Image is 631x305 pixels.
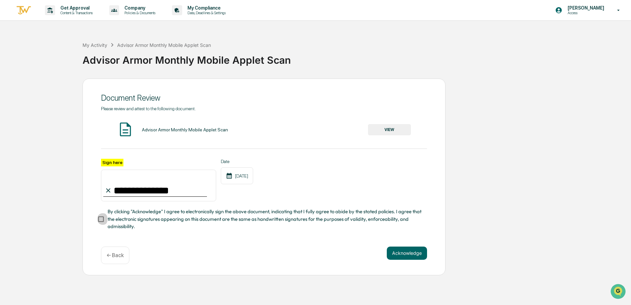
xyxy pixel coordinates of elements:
[45,81,84,92] a: 🗄️Attestations
[66,112,80,117] span: Pylon
[221,167,253,184] div: [DATE]
[7,84,12,89] div: 🖐️
[107,252,124,258] p: ← Back
[182,11,229,15] p: Data, Deadlines & Settings
[387,247,427,260] button: Acknowledge
[55,5,96,11] p: Get Approval
[13,83,43,90] span: Preclearance
[108,208,422,230] span: By clicking "Acknowledge" I agree to electronically sign the above document, indicating that I fu...
[22,57,83,62] div: We're available if you need us!
[119,11,159,15] p: Policies & Documents
[16,5,32,16] img: logo
[4,81,45,92] a: 🖐️Preclearance
[101,93,427,103] div: Document Review
[221,159,253,164] label: Date
[101,106,196,111] span: Please review and attest to the following document.
[54,83,82,90] span: Attestations
[83,49,628,66] div: Advisor Armor Monthly Mobile Applet Scan
[13,96,42,102] span: Data Lookup
[368,124,411,135] button: VIEW
[48,84,53,89] div: 🗄️
[610,283,628,301] iframe: Open customer support
[55,11,96,15] p: Content & Transactions
[22,51,108,57] div: Start new chat
[112,52,120,60] button: Start new chat
[7,51,18,62] img: 1746055101610-c473b297-6a78-478c-a979-82029cc54cd1
[182,5,229,11] p: My Compliance
[7,14,120,24] p: How can we help?
[119,5,159,11] p: Company
[4,93,44,105] a: 🔎Data Lookup
[117,42,211,48] div: Advisor Armor Monthly Mobile Applet Scan
[101,159,123,166] label: Sign here
[83,42,107,48] div: My Activity
[562,5,608,11] p: [PERSON_NAME]
[142,127,228,132] div: Advisor Armor Monthly Mobile Applet Scan
[117,121,134,138] img: Document Icon
[7,96,12,102] div: 🔎
[47,112,80,117] a: Powered byPylon
[562,11,608,15] p: Access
